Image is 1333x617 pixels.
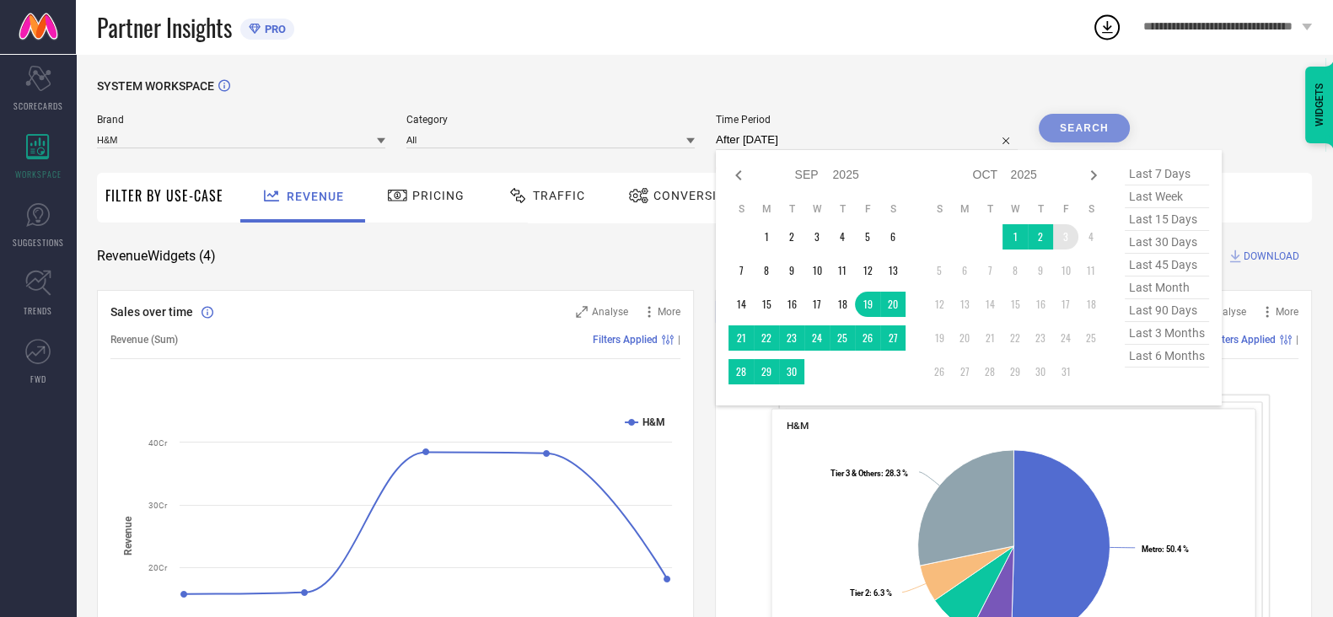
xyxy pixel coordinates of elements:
[1092,12,1122,42] div: Open download list
[1028,202,1053,216] th: Thursday
[1028,292,1053,317] td: Thu Oct 16 2025
[97,79,214,93] span: SYSTEM WORKSPACE
[1125,322,1209,345] span: last 3 months
[804,224,830,249] td: Wed Sep 03 2025
[1053,202,1078,216] th: Friday
[830,469,880,478] tspan: Tier 3 & Others
[850,588,892,598] text: : 6.3 %
[855,292,880,317] td: Fri Sep 19 2025
[1125,345,1209,368] span: last 6 months
[533,189,585,202] span: Traffic
[716,130,1018,150] input: Select time period
[24,304,52,317] span: TRENDS
[830,258,855,283] td: Thu Sep 11 2025
[1002,224,1028,249] td: Wed Oct 01 2025
[880,224,906,249] td: Sat Sep 06 2025
[804,258,830,283] td: Wed Sep 10 2025
[653,189,735,202] span: Conversion
[728,165,749,185] div: Previous month
[716,114,1018,126] span: Time Period
[1083,165,1104,185] div: Next month
[880,202,906,216] th: Saturday
[406,114,695,126] span: Category
[287,190,344,203] span: Revenue
[1276,306,1298,318] span: More
[728,292,754,317] td: Sun Sep 14 2025
[927,325,952,351] td: Sun Oct 19 2025
[927,258,952,283] td: Sun Oct 05 2025
[1296,334,1298,346] span: |
[678,334,680,346] span: |
[576,306,588,318] svg: Zoom
[1078,292,1104,317] td: Sat Oct 18 2025
[728,258,754,283] td: Sun Sep 07 2025
[110,305,193,319] span: Sales over time
[830,202,855,216] th: Thursday
[754,202,779,216] th: Monday
[122,516,134,555] tspan: Revenue
[830,325,855,351] td: Thu Sep 25 2025
[754,292,779,317] td: Mon Sep 15 2025
[1078,325,1104,351] td: Sat Oct 25 2025
[1053,292,1078,317] td: Fri Oct 17 2025
[97,248,216,265] span: Revenue Widgets ( 4 )
[658,306,680,318] span: More
[952,202,977,216] th: Monday
[880,292,906,317] td: Sat Sep 20 2025
[105,185,223,206] span: Filter By Use-Case
[779,292,804,317] td: Tue Sep 16 2025
[1053,258,1078,283] td: Fri Oct 10 2025
[855,258,880,283] td: Fri Sep 12 2025
[787,420,809,432] span: H&M
[110,334,178,346] span: Revenue (Sum)
[804,325,830,351] td: Wed Sep 24 2025
[642,416,665,428] text: H&M
[1244,248,1299,265] span: DOWNLOAD
[977,325,1002,351] td: Tue Oct 21 2025
[804,202,830,216] th: Wednesday
[1053,224,1078,249] td: Fri Oct 03 2025
[1002,258,1028,283] td: Wed Oct 08 2025
[1078,258,1104,283] td: Sat Oct 11 2025
[97,114,385,126] span: Brand
[830,469,907,478] text: : 28.3 %
[1125,299,1209,322] span: last 90 days
[779,359,804,384] td: Tue Sep 30 2025
[855,224,880,249] td: Fri Sep 05 2025
[855,325,880,351] td: Fri Sep 26 2025
[148,563,168,572] text: 20Cr
[804,292,830,317] td: Wed Sep 17 2025
[1002,359,1028,384] td: Wed Oct 29 2025
[952,359,977,384] td: Mon Oct 27 2025
[1125,208,1209,231] span: last 15 days
[1002,325,1028,351] td: Wed Oct 22 2025
[15,168,62,180] span: WORKSPACE
[148,501,168,510] text: 30Cr
[13,236,64,249] span: SUGGESTIONS
[830,224,855,249] td: Thu Sep 04 2025
[1142,545,1189,554] text: : 50.4 %
[97,10,232,45] span: Partner Insights
[927,202,952,216] th: Sunday
[977,258,1002,283] td: Tue Oct 07 2025
[855,202,880,216] th: Friday
[1125,231,1209,254] span: last 30 days
[952,258,977,283] td: Mon Oct 06 2025
[1028,325,1053,351] td: Thu Oct 23 2025
[592,306,628,318] span: Analyse
[412,189,465,202] span: Pricing
[1028,224,1053,249] td: Thu Oct 02 2025
[593,334,658,346] span: Filters Applied
[880,258,906,283] td: Sat Sep 13 2025
[754,359,779,384] td: Mon Sep 29 2025
[1002,202,1028,216] th: Wednesday
[728,359,754,384] td: Sun Sep 28 2025
[1125,163,1209,185] span: last 7 days
[952,292,977,317] td: Mon Oct 13 2025
[1125,276,1209,299] span: last month
[148,438,168,448] text: 40Cr
[1210,306,1246,318] span: Analyse
[927,292,952,317] td: Sun Oct 12 2025
[779,224,804,249] td: Tue Sep 02 2025
[261,23,286,35] span: PRO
